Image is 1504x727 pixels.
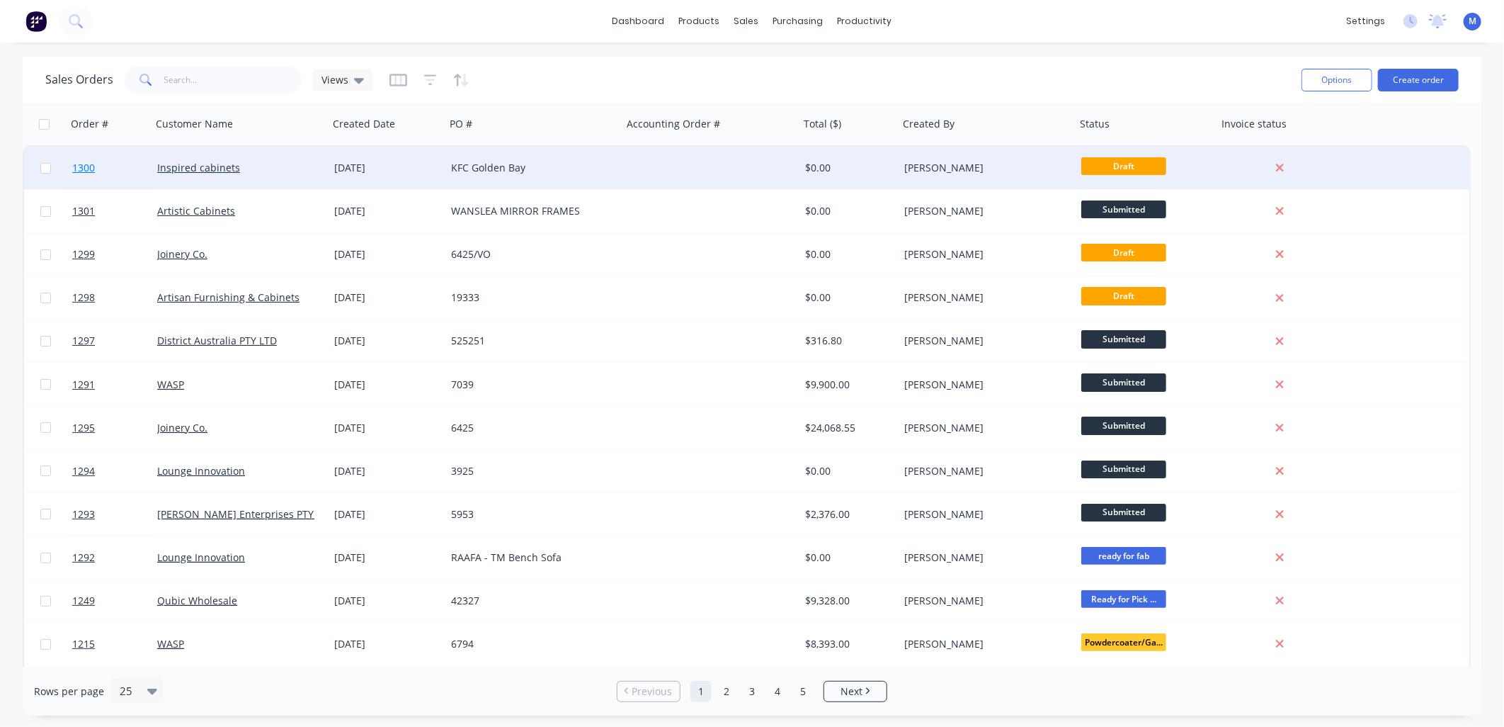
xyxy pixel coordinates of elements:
a: Artistic Cabinets [157,204,235,218]
a: WASP [157,637,184,650]
span: M [1469,15,1476,28]
span: Views [321,72,348,87]
div: $316.80 [805,334,889,348]
a: 1291 [72,363,157,406]
div: [PERSON_NAME] [904,291,1061,305]
a: Qubic Wholesale [157,594,237,607]
div: $9,328.00 [805,594,889,608]
div: [DATE] [334,421,440,435]
div: productivity [831,11,899,32]
span: Submitted [1081,461,1166,478]
a: Lounge Innovation [157,551,245,564]
div: [DATE] [334,247,440,261]
span: 1294 [72,464,95,478]
span: 1298 [72,291,95,305]
input: Search... [164,66,302,94]
div: RAAFA - TM Bench Sofa [451,551,608,565]
a: Lounge Innovation [157,464,245,478]
div: $24,068.55 [805,421,889,435]
a: 1298 [72,276,157,319]
div: $8,393.00 [805,637,889,651]
div: Invoice status [1221,117,1287,131]
span: 1293 [72,507,95,522]
div: [DATE] [334,334,440,348]
a: Artisan Furnishing & Cabinets [157,291,300,304]
div: 7039 [451,378,608,392]
div: $0.00 [805,161,889,175]
div: $9,900.00 [805,378,889,392]
a: [PERSON_NAME] Enterprises PTY LTD [157,507,334,521]
ul: Pagination [611,681,893,702]
a: 1297 [72,320,157,362]
a: 1294 [72,450,157,492]
a: 1301 [72,190,157,232]
span: 1295 [72,421,95,435]
a: 1249 [72,580,157,622]
a: 1295 [72,407,157,449]
div: 3925 [451,464,608,478]
div: [DATE] [334,551,440,565]
a: Page 2 [716,681,737,702]
div: [PERSON_NAME] [904,551,1061,565]
a: Page 1 is your current page [690,681,712,702]
a: District Australia PTY LTD [157,334,277,347]
a: WASP [157,378,184,391]
div: Created Date [333,117,395,131]
div: $0.00 [805,247,889,261]
h1: Sales Orders [45,73,113,86]
div: PO # [450,117,472,131]
span: Previous [632,684,673,699]
div: Total ($) [804,117,841,131]
div: $0.00 [805,551,889,565]
div: [PERSON_NAME] [904,594,1061,608]
div: $0.00 [805,204,889,218]
span: Draft [1081,157,1166,175]
a: 1215 [72,623,157,665]
a: Page 5 [792,681,814,702]
div: 6794 [451,637,608,651]
div: [DATE] [334,204,440,218]
a: dashboard [605,11,672,32]
a: 1300 [72,147,157,189]
a: Joinery Co. [157,247,207,261]
div: [DATE] [334,378,440,392]
span: Submitted [1081,373,1166,391]
span: Submitted [1081,504,1166,522]
div: Status [1080,117,1110,131]
span: Ready for Pick ... [1081,590,1166,608]
div: $2,376.00 [805,507,889,522]
div: [PERSON_NAME] [904,637,1061,651]
a: Inspired cabinets [157,161,240,174]
div: [DATE] [334,464,440,478]
a: 1292 [72,536,157,579]
div: Accounting Order # [627,117,720,131]
span: 1297 [72,334,95,348]
span: Submitted [1081,330,1166,348]
a: 1299 [72,233,157,276]
a: Next page [824,684,887,699]
div: sales [727,11,766,32]
div: [DATE] [334,507,440,522]
span: Draft [1081,287,1166,305]
div: settings [1339,11,1392,32]
div: [PERSON_NAME] [904,464,1061,478]
span: 1299 [72,247,95,261]
div: products [672,11,727,32]
div: Customer Name [156,117,233,131]
div: $0.00 [805,291,889,305]
a: Page 4 [767,681,788,702]
div: [PERSON_NAME] [904,204,1061,218]
div: [DATE] [334,594,440,608]
span: Rows per page [34,684,104,699]
div: [DATE] [334,637,440,651]
div: KFC Golden Bay [451,161,608,175]
span: 1215 [72,637,95,651]
div: [DATE] [334,291,440,305]
div: $0.00 [805,464,889,478]
div: Order # [71,117,108,131]
a: Page 3 [741,681,763,702]
div: Created By [903,117,955,131]
a: Previous page [617,684,680,699]
div: [PERSON_NAME] [904,334,1061,348]
img: Factory [25,11,47,32]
